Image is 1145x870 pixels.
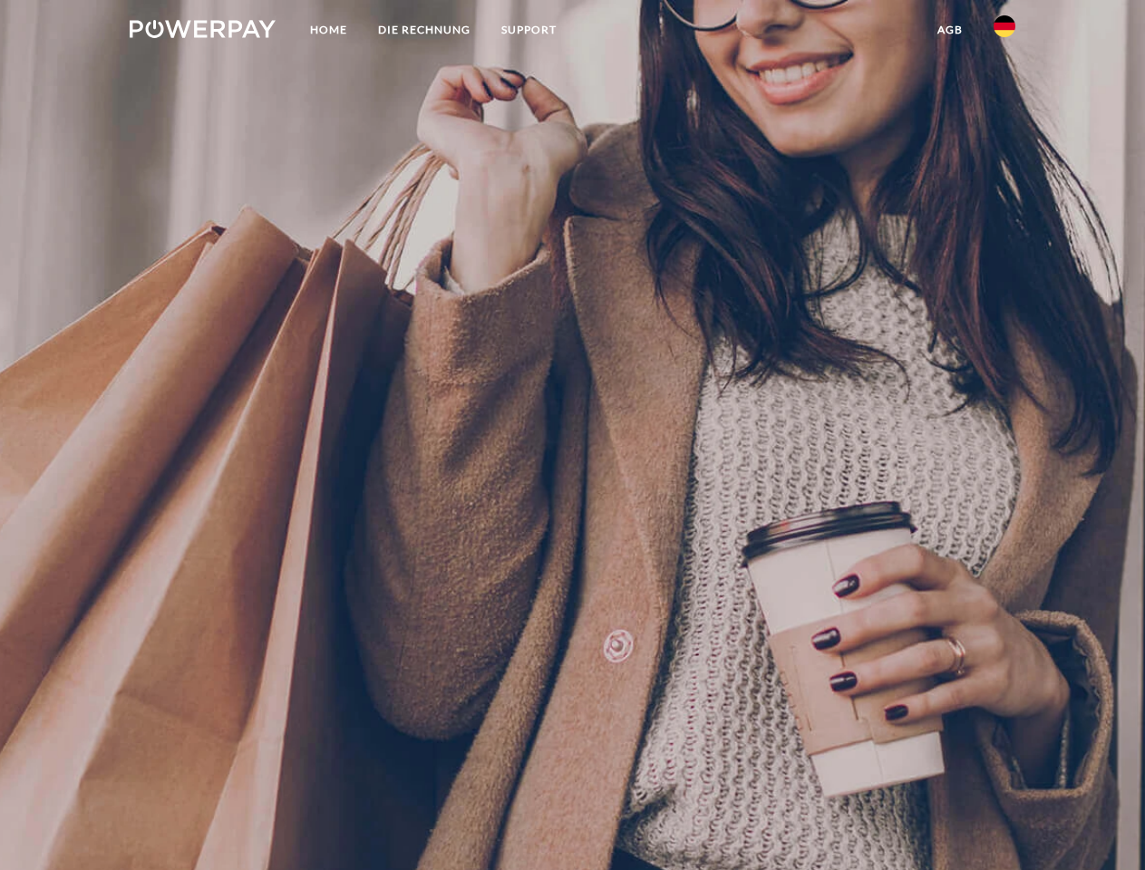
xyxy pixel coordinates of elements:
[486,14,572,46] a: SUPPORT
[295,14,363,46] a: Home
[363,14,486,46] a: DIE RECHNUNG
[922,14,978,46] a: agb
[130,20,276,38] img: logo-powerpay-white.svg
[994,15,1015,37] img: de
